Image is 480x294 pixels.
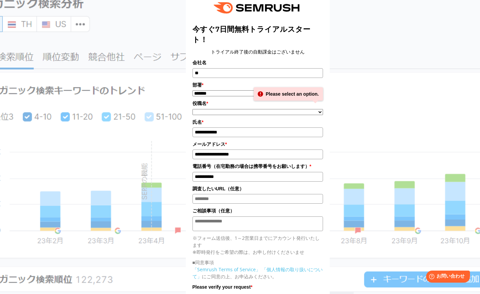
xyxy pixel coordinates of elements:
[192,118,323,126] label: 氏名
[192,266,323,280] p: にご同意の上、お申込みください。
[192,81,323,89] label: 部署
[192,24,323,45] title: 今すぐ7日間無料トライアルスタート！
[192,266,323,280] a: 「個人情報の取り扱いについて」
[192,140,323,148] label: メールアドレス
[192,259,323,266] p: ■同意事項
[192,283,323,291] label: Please verify your request
[192,163,323,170] label: 電話番号（在宅勤務の場合は携帯番号をお願いします）
[254,87,323,101] div: Please select an option.
[192,59,323,66] label: 会社名
[192,185,323,192] label: 調査したいURL（任意）
[420,268,473,287] iframe: Help widget launcher
[192,100,323,107] label: 役職名
[192,234,323,256] p: ※フォーム送信後、1～2営業日までにアカウント発行いたします ※即時発行をご希望の際は、お申し付けくださいませ
[192,266,260,273] a: 「Semrush Terms of Service」
[192,48,323,56] center: トライアル終了後の自動課金はございません
[192,207,323,214] label: ご相談事項（任意）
